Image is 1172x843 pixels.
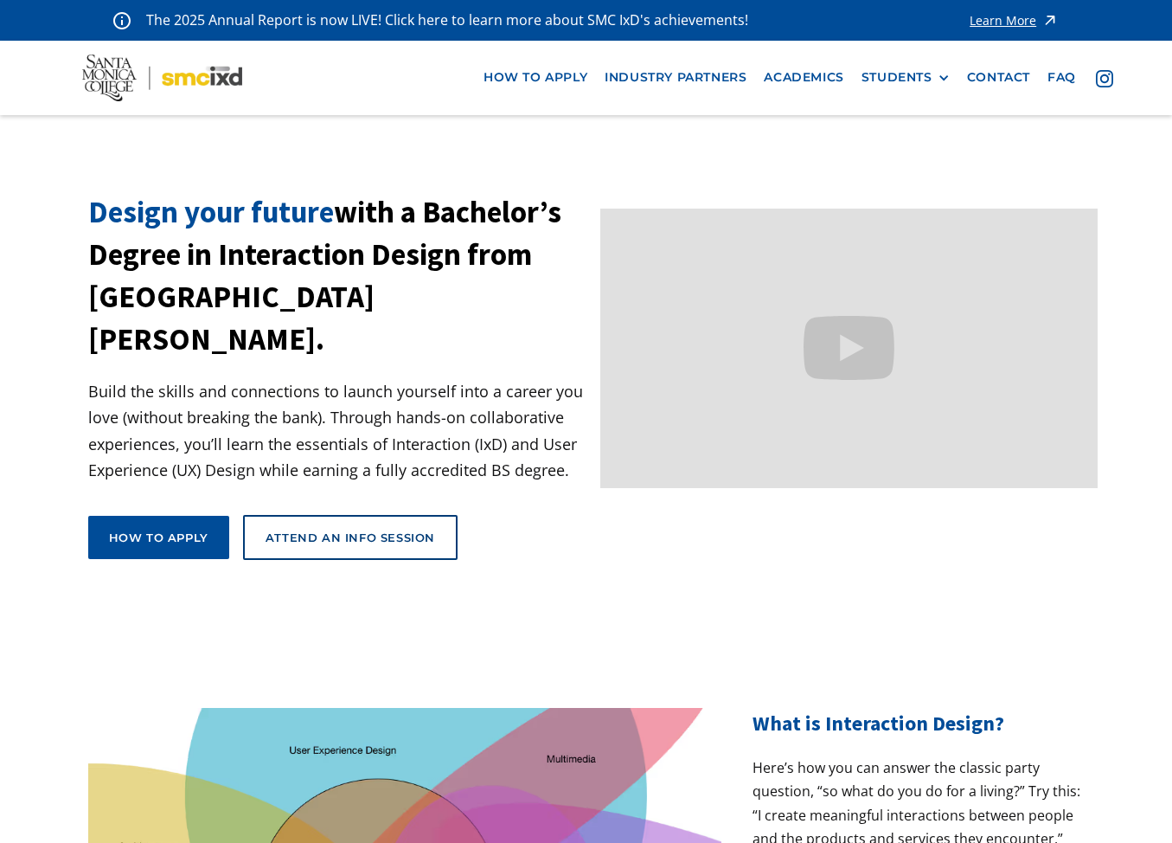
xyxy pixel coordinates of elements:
div: Attend an Info Session [266,530,435,545]
img: Santa Monica College - SMC IxD logo [82,55,242,101]
img: icon - arrow - alert [1041,9,1059,32]
a: faq [1039,61,1085,93]
img: icon - information - alert [113,11,131,29]
img: icon - instagram [1096,70,1113,87]
p: The 2025 Annual Report is now LIVE! Click here to learn more about SMC IxD's achievements! [146,9,750,32]
a: Learn More [970,9,1059,32]
a: Attend an Info Session [243,515,458,560]
div: STUDENTS [861,70,932,85]
a: How to apply [88,516,229,559]
h1: with a Bachelor’s Degree in Interaction Design from [GEOGRAPHIC_DATA][PERSON_NAME]. [88,191,586,361]
h2: What is Interaction Design? [753,708,1084,739]
div: STUDENTS [861,70,950,85]
iframe: Design your future with a Bachelor's Degree in Interaction Design from Santa Monica College [600,209,1098,488]
a: industry partners [596,61,755,93]
div: How to apply [109,530,208,545]
a: Academics [755,61,852,93]
span: Design your future [88,193,334,231]
div: Learn More [970,15,1036,27]
a: contact [958,61,1039,93]
p: Build the skills and connections to launch yourself into a career you love (without breaking the ... [88,378,586,484]
a: how to apply [475,61,596,93]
